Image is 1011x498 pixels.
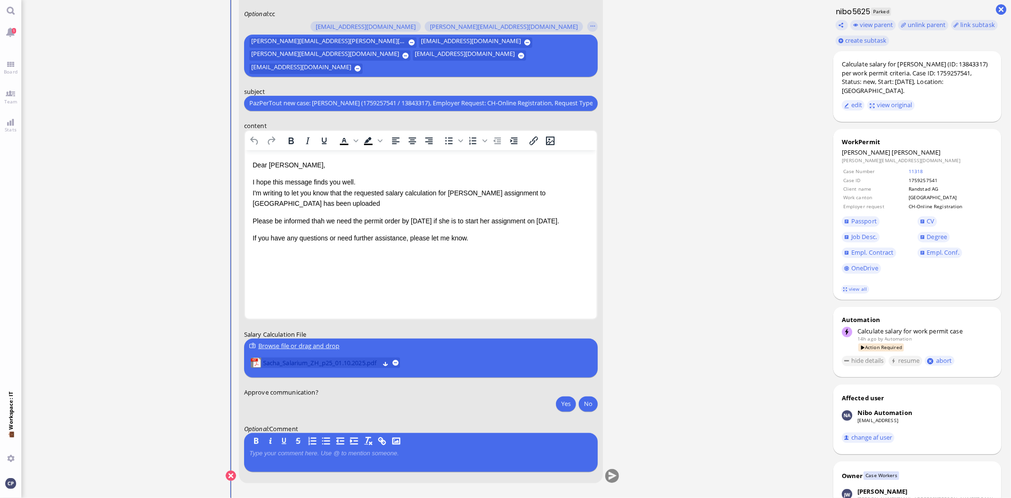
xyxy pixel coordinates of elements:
span: [EMAIL_ADDRESS][DOMAIN_NAME] [251,64,351,74]
button: U [279,436,289,446]
a: [EMAIL_ADDRESS] [857,417,898,424]
button: resume [889,356,922,366]
td: 1759257541 [908,176,992,184]
button: [PERSON_NAME][EMAIL_ADDRESS][PERSON_NAME][DOMAIN_NAME] [249,37,417,47]
button: edit [842,100,865,111]
span: [EMAIL_ADDRESS][DOMAIN_NAME] [421,37,521,47]
span: 1 [12,28,16,34]
a: Empl. Contract [842,248,896,258]
span: Sacha_Salarium_ZH_p25_01.10.2025.pdf [263,358,379,368]
span: Board [1,68,20,75]
em: : [244,424,269,433]
span: automation@bluelakelegal.com [885,335,912,342]
span: Salary Calculation File [244,330,306,339]
td: Case ID [843,176,907,184]
button: [EMAIL_ADDRESS][DOMAIN_NAME] [310,21,421,32]
a: 11318 [909,168,923,175]
button: S [293,436,303,446]
div: Bullet list [440,134,464,147]
td: CH-Online Registration [908,203,992,210]
div: Text color Black [336,134,359,147]
button: Italic [299,134,315,147]
button: No [579,396,598,411]
button: Insert/edit image [542,134,558,147]
img: Nibo Automation [842,410,852,421]
a: OneDrive [842,263,881,274]
task-group-action-menu: link subtask [951,20,998,30]
div: Browse file or drag and drop [249,341,592,351]
button: [EMAIL_ADDRESS][DOMAIN_NAME] [419,37,532,47]
span: CV [927,217,935,225]
button: Align left [387,134,403,147]
button: Undo [246,134,263,147]
span: [PERSON_NAME][EMAIL_ADDRESS][DOMAIN_NAME] [429,23,577,30]
td: Client name [843,185,907,193]
div: Owner [842,471,863,480]
div: Calculate salary for [PERSON_NAME] (ID: 13843317) per work permit criteria. Case ID: 1759257541, ... [842,60,993,95]
button: Align center [404,134,420,147]
button: Underline [316,134,332,147]
span: Comment [269,424,298,433]
button: Bold [282,134,299,147]
a: view all [841,285,869,293]
span: Approve communication? [244,387,319,396]
span: [EMAIL_ADDRESS][DOMAIN_NAME] [415,50,515,61]
span: Stats [2,126,19,133]
lob-view: Sacha_Salarium_ZH_p25_01.10.2025.pdf [250,358,400,368]
span: subject [244,87,265,95]
button: Align right [420,134,437,147]
div: Nibo Automation [857,408,912,417]
button: Copy ticket nibo5625 link to clipboard [836,20,848,30]
div: [PERSON_NAME] [857,487,908,496]
span: Passport [851,217,877,225]
button: [EMAIL_ADDRESS][DOMAIN_NAME] [413,50,526,61]
h1: nibo5625 [833,6,871,17]
span: Job Desc. [851,232,877,241]
div: Numbered list [465,134,488,147]
span: by [878,335,883,342]
span: Optional [244,9,268,18]
button: Insert/edit link [525,134,541,147]
span: 💼 Workspace: IT [7,430,14,451]
div: Affected user [842,394,884,402]
em: : [244,9,269,18]
td: Work canton [843,194,907,201]
td: Case Number [843,167,907,175]
button: Decrease indent [489,134,505,147]
span: Optional [244,424,268,433]
button: abort [925,356,955,366]
span: Parked [871,8,892,16]
button: create subtask [836,36,889,46]
a: Job Desc. [842,232,880,242]
span: [PERSON_NAME] [842,148,891,157]
div: WorkPermit [842,138,993,146]
button: remove [392,360,398,366]
button: [PERSON_NAME][EMAIL_ADDRESS][DOMAIN_NAME] [249,50,410,61]
button: unlink parent [898,20,948,30]
span: Team [2,98,20,105]
img: Sacha_Salarium_ZH_p25_01.10.2025.pdf [250,358,261,368]
img: You [5,478,16,489]
a: Degree [918,232,950,242]
button: Download Sacha_Salarium_ZH_p25_01.10.2025.pdf [383,360,389,366]
td: Employer request [843,203,907,210]
a: Passport [842,216,880,227]
span: [PERSON_NAME][EMAIL_ADDRESS][PERSON_NAME][DOMAIN_NAME] [251,37,405,47]
span: Empl. Conf. [927,248,959,257]
div: Calculate salary for work permit case [857,327,993,335]
button: view parent [850,20,896,30]
span: Case Workers [864,471,899,480]
iframe: Rich Text Area [245,150,597,318]
dd: [PERSON_NAME][EMAIL_ADDRESS][DOMAIN_NAME] [842,157,993,164]
a: Empl. Conf. [918,248,962,258]
span: [PERSON_NAME][EMAIL_ADDRESS][DOMAIN_NAME] [251,50,399,61]
span: cc [269,9,275,18]
a: View Sacha_Salarium_ZH_p25_01.10.2025.pdf [263,358,379,368]
td: Randstad AG [908,185,992,193]
button: change af user [842,433,895,443]
button: Yes [556,396,576,411]
span: Empl. Contract [851,248,894,257]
